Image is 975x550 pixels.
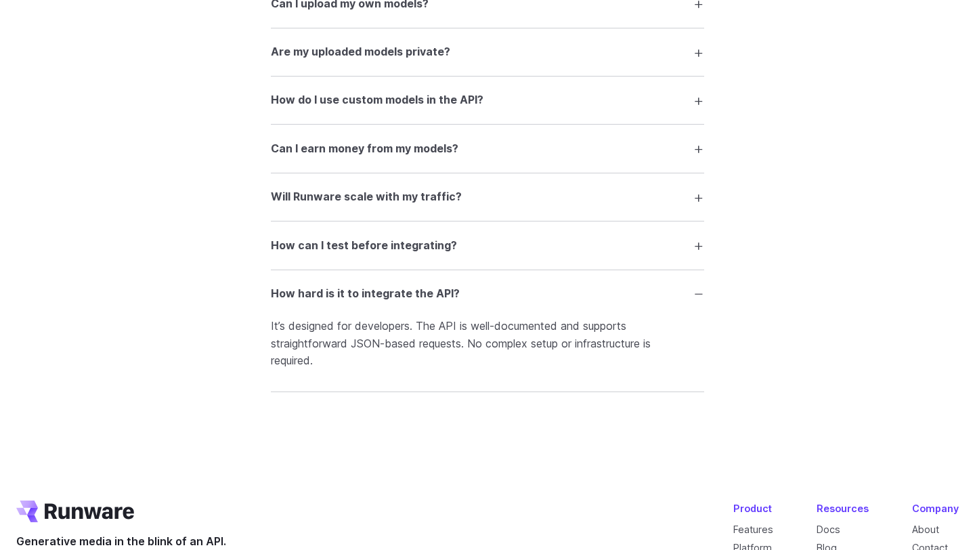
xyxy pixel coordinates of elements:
h3: Are my uploaded models private? [271,43,450,61]
a: About [912,524,939,535]
a: Docs [817,524,840,535]
summary: Can I earn money from my models? [271,135,704,161]
summary: Are my uploaded models private? [271,39,704,65]
summary: How do I use custom models in the API? [271,87,704,113]
div: Product [733,501,773,516]
p: It’s designed for developers. The API is well-documented and supports straightforward JSON-based ... [271,318,704,370]
h3: How can I test before integrating? [271,237,457,255]
h3: How hard is it to integrate the API? [271,285,460,303]
a: Go to / [16,501,134,522]
div: Resources [817,501,869,516]
h3: Can I earn money from my models? [271,140,458,158]
div: Company [912,501,959,516]
h3: How do I use custom models in the API? [271,91,483,109]
summary: Will Runware scale with my traffic? [271,184,704,210]
summary: How hard is it to integrate the API? [271,281,704,307]
summary: How can I test before integrating? [271,232,704,258]
h3: Will Runware scale with my traffic? [271,188,462,206]
a: Features [733,524,773,535]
